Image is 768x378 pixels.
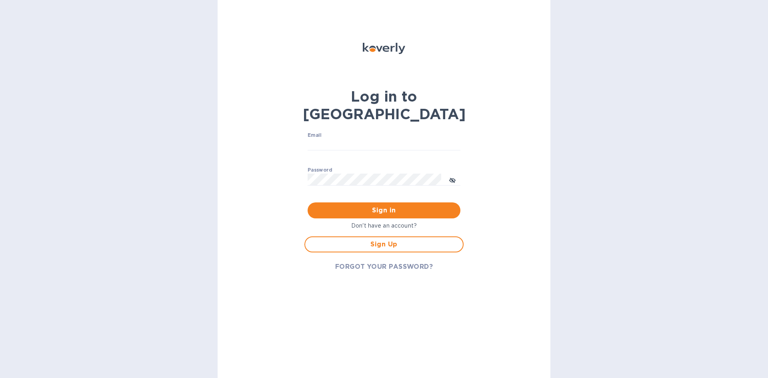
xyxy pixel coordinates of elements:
b: Log in to [GEOGRAPHIC_DATA] [303,88,466,123]
button: FORGOT YOUR PASSWORD? [329,259,440,275]
img: Koverly [363,43,405,54]
p: Don't have an account? [304,222,464,230]
button: Sign in [308,202,460,218]
span: Sign in [314,206,454,215]
button: Sign Up [304,236,464,252]
span: Sign Up [312,240,456,249]
button: toggle password visibility [444,172,460,188]
label: Password [308,168,332,173]
span: FORGOT YOUR PASSWORD? [335,262,433,272]
label: Email [308,133,322,138]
